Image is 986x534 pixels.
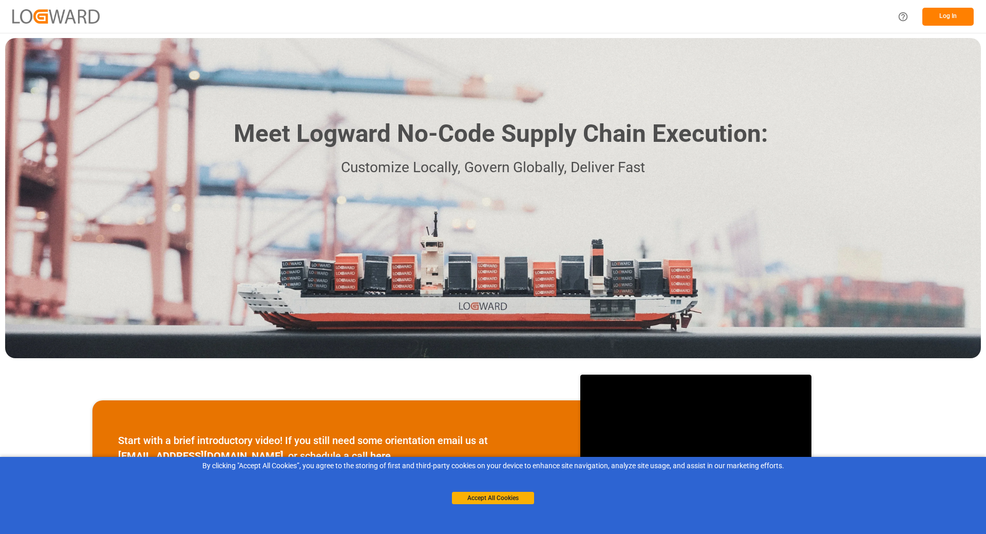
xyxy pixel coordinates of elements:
p: Customize Locally, Govern Globally, Deliver Fast [218,156,768,179]
button: Help Center [892,5,915,28]
h1: Meet Logward No-Code Supply Chain Execution: [234,116,768,152]
button: Accept All Cookies [452,492,534,504]
a: here [370,450,391,462]
p: Start with a brief introductory video! If you still need some orientation email us at , or schedu... [118,433,555,464]
div: By clicking "Accept All Cookies”, you agree to the storing of first and third-party cookies on yo... [7,461,979,471]
a: [EMAIL_ADDRESS][DOMAIN_NAME] [118,450,283,462]
button: Log In [922,8,974,26]
img: Logward_new_orange.png [12,9,100,23]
